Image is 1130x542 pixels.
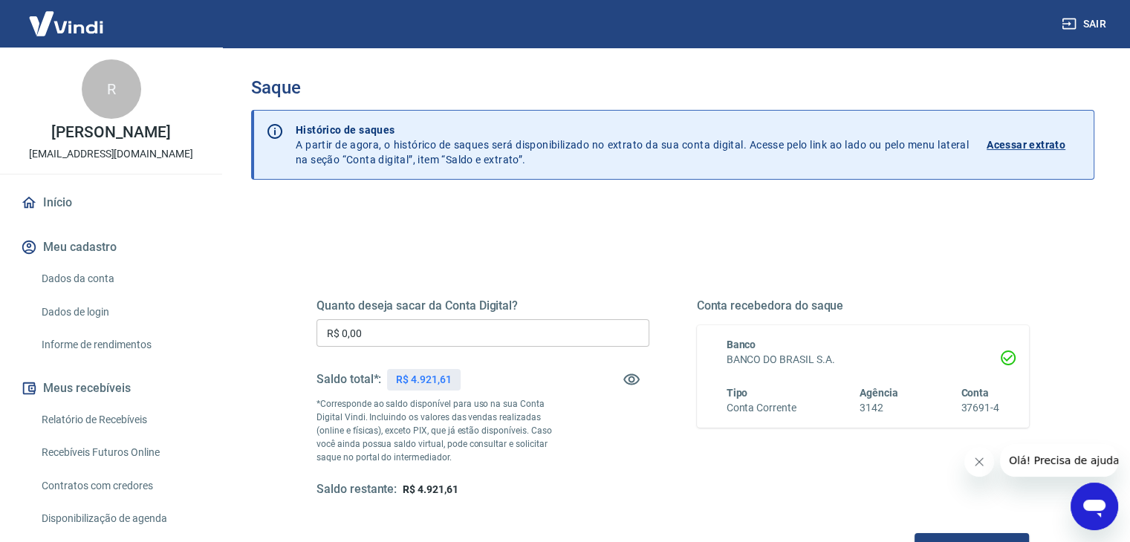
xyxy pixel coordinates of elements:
button: Meu cadastro [18,231,204,264]
p: A partir de agora, o histórico de saques será disponibilizado no extrato da sua conta digital. Ac... [296,123,969,167]
a: Relatório de Recebíveis [36,405,204,435]
iframe: Botão para abrir a janela de mensagens [1071,483,1118,530]
p: *Corresponde ao saldo disponível para uso na sua Conta Digital Vindi. Incluindo os valores das ve... [316,397,566,464]
h5: Saldo restante: [316,482,397,497]
a: Recebíveis Futuros Online [36,437,204,468]
span: Conta [961,387,989,399]
h6: Conta Corrente [727,400,796,416]
p: Acessar extrato [987,137,1065,152]
a: Dados de login [36,297,204,327]
p: [PERSON_NAME] [51,125,170,140]
p: Histórico de saques [296,123,969,137]
h6: BANCO DO BRASIL S.A. [727,352,1000,368]
span: Tipo [727,387,748,399]
a: Acessar extrato [987,123,1082,167]
p: R$ 4.921,61 [396,372,451,388]
span: Olá! Precisa de ajuda? [9,10,125,22]
img: Vindi [18,1,114,46]
a: Informe de rendimentos [36,330,204,360]
a: Início [18,186,204,219]
span: R$ 4.921,61 [403,483,458,495]
button: Sair [1059,10,1112,38]
h5: Quanto deseja sacar da Conta Digital? [316,298,649,313]
div: R [82,59,141,119]
a: Disponibilização de agenda [36,503,204,534]
a: Contratos com credores [36,471,204,501]
h6: 37691-4 [961,400,999,416]
h3: Saque [251,77,1094,98]
h6: 3142 [860,400,898,416]
span: Banco [727,339,756,350]
h5: Conta recebedora do saque [697,298,1030,313]
p: [EMAIL_ADDRESS][DOMAIN_NAME] [29,146,193,162]
a: Dados da conta [36,264,204,294]
span: Agência [860,387,898,399]
button: Meus recebíveis [18,372,204,405]
iframe: Mensagem da empresa [1000,444,1118,477]
iframe: Fechar mensagem [964,447,994,477]
h5: Saldo total*: [316,372,381,387]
